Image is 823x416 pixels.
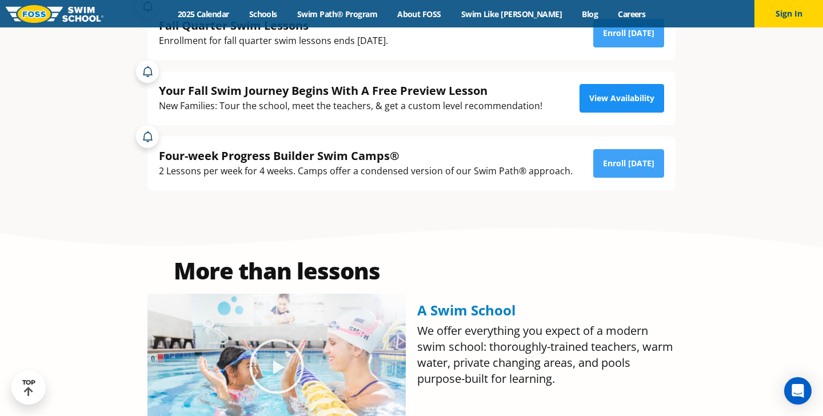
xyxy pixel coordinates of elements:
[287,9,387,19] a: Swim Path® Program
[159,33,388,49] div: Enrollment for fall quarter swim lessons ends [DATE].
[248,338,305,395] div: Play Video about Olympian Regan Smith, FOSS
[593,149,664,178] a: Enroll [DATE]
[387,9,452,19] a: About FOSS
[784,377,812,405] div: Open Intercom Messenger
[159,98,542,114] div: New Families: Tour the school, meet the teachers, & get a custom level recommendation!
[417,301,516,319] span: A Swim School
[451,9,572,19] a: Swim Like [PERSON_NAME]
[593,19,664,47] a: Enroll [DATE]
[417,323,676,387] p: We offer everything you expect of a modern swim school: thoroughly-trained teachers, warm water, ...
[159,148,573,163] div: Four-week Progress Builder Swim Camps®
[239,9,287,19] a: Schools
[580,84,664,113] a: View Availability
[22,379,35,397] div: TOP
[147,259,406,282] h2: More than lessons
[167,9,239,19] a: 2025 Calendar
[159,83,542,98] div: Your Fall Swim Journey Begins With A Free Preview Lesson
[159,163,573,179] div: 2 Lessons per week for 4 weeks. Camps offer a condensed version of our Swim Path® approach.
[6,5,103,23] img: FOSS Swim School Logo
[572,9,608,19] a: Blog
[608,9,656,19] a: Careers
